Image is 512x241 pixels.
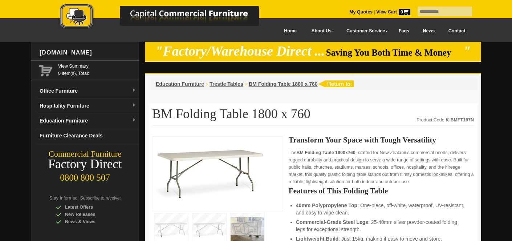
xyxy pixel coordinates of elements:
[31,149,139,159] div: Commercial Furniture
[155,44,325,59] em: "Factory/Warehouse Direct ...
[80,196,121,201] span: Subscribe to receive:
[132,88,136,93] img: dropdown
[296,219,368,225] strong: Commercial-Grade Steel Legs
[40,4,294,32] a: Capital Commercial Furniture Logo
[156,140,265,205] img: BM Folding Table 1800 x 760
[37,84,139,99] a: Office Furnituredropdown
[326,48,462,57] span: Saving You Both Time & Money
[37,42,139,64] div: [DOMAIN_NAME]
[31,159,139,169] div: Factory Direct
[392,23,416,39] a: Faqs
[31,169,139,183] div: 0800 800 507
[132,103,136,108] img: dropdown
[296,218,467,233] li: : 25-40mm silver powder-coated folding legs for exceptional strength.
[289,187,474,194] h2: Features of This Folding Table
[245,80,247,88] li: ›
[296,202,357,208] strong: 40mm Polypropylene Top
[49,196,78,201] span: Stay Informed
[56,218,125,225] div: News & Views
[132,118,136,122] img: dropdown
[446,117,474,122] strong: K-BMFT187N
[296,202,467,216] li: : One-piece, off-white, waterproof, UV-resistant, and easy to wipe clean.
[442,23,472,39] a: Contact
[296,150,355,155] strong: BM Folding Table 1800x760
[249,81,318,87] a: BM Folding Table 1800 x 760
[463,44,471,59] em: "
[349,9,373,15] a: My Quotes
[58,63,136,70] a: View Summary
[289,136,474,144] h2: Transform Your Space with Tough Versatility
[318,80,354,87] img: return to
[152,107,474,125] h1: BM Folding Table 1800 x 760
[37,99,139,113] a: Hospitality Furnituredropdown
[40,4,294,30] img: Capital Commercial Furniture Logo
[206,80,208,88] li: ›
[56,211,125,218] div: New Releases
[416,116,474,124] div: Product Code:
[376,9,410,15] strong: View Cart
[416,23,442,39] a: News
[375,9,410,15] a: View Cart0
[156,81,204,87] a: Education Furniture
[37,113,139,128] a: Education Furnituredropdown
[37,128,139,143] a: Furniture Clearance Deals
[338,23,392,39] a: Customer Service
[58,63,136,76] span: 0 item(s), Total:
[304,23,338,39] a: About Us
[210,81,243,87] a: Trestle Tables
[56,204,125,211] div: Latest Offers
[289,149,474,185] p: The , crafted for New Zealand’s commercial needs, delivers rugged durability and practical design...
[399,9,410,15] span: 0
